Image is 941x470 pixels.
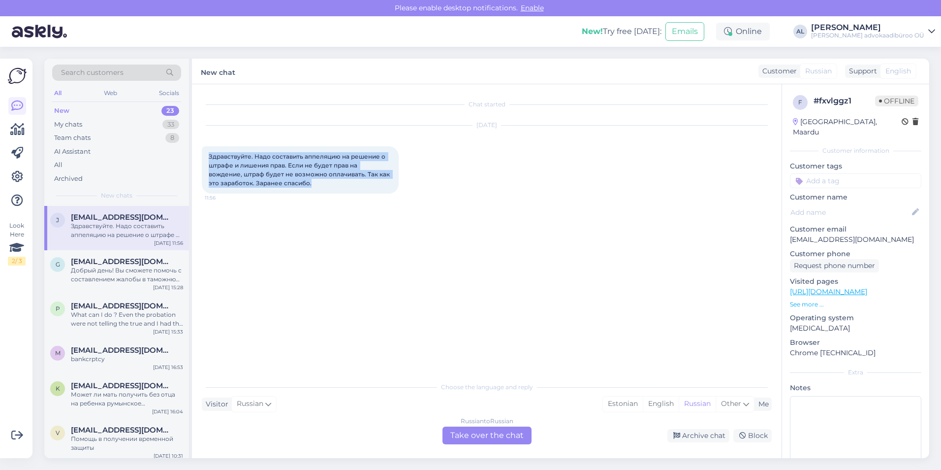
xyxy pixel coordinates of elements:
div: Online [716,23,770,40]
span: 11:56 [205,194,242,201]
span: k [56,385,60,392]
div: Добрый день! Вы сможете помочь с составлением жалобы в таможню на неправомерное изъятие телефона ... [71,266,183,284]
div: 2 / 3 [8,257,26,266]
div: Customer information [790,146,921,155]
div: Russian to Russian [461,417,513,426]
label: New chat [201,65,235,78]
p: See more ... [790,300,921,309]
span: Russian [237,399,263,409]
div: Extra [790,368,921,377]
div: 33 [162,120,179,130]
input: Add a tag [790,173,921,188]
span: mk.coaching85@gmail.com [71,346,173,355]
div: All [52,87,63,100]
input: Add name [790,207,910,218]
span: m [55,349,61,357]
span: Search customers [61,67,124,78]
div: Socials [157,87,181,100]
div: Try free [DATE]: [582,26,661,37]
div: [DATE] 10:31 [154,452,183,460]
div: Может ли мать получить без отца на ребенка румынское свидетельство о рождении, если они не в браке? [71,390,183,408]
b: New! [582,27,603,36]
span: patriciabarron51@hotmail.co.uk [71,302,173,310]
p: Notes [790,383,921,393]
span: jelenasokolova1968@gmail.com [71,213,173,222]
span: p [56,305,60,312]
span: Enable [518,3,547,12]
div: Block [733,429,772,442]
div: [DATE] 11:56 [154,239,183,247]
div: Archived [54,174,83,184]
div: My chats [54,120,82,130]
div: Request phone number [790,259,879,272]
p: Customer phone [790,249,921,259]
div: Russian [679,397,716,411]
p: Browser [790,337,921,348]
span: English [885,66,911,76]
p: Visited pages [790,276,921,287]
div: Look Here [8,221,26,266]
div: Me [754,399,769,409]
div: Chat started [202,100,772,109]
span: vladimirofficialni@gmail.com [71,426,173,435]
div: Customer [758,66,797,76]
img: Askly Logo [8,67,27,85]
span: Offline [875,96,918,106]
div: Team chats [54,133,91,143]
div: Choose the language and reply [202,383,772,392]
p: Customer name [790,192,921,202]
div: What can I do ? Even the probation were not telling the true and I had the paperwork to prove it. [71,310,183,328]
span: Здравствуйте. Надо составить аппеляцию на решение о штрафе и лишения прав. Если не будет прав на ... [209,153,391,187]
div: # fxvlggz1 [814,95,875,107]
span: v [56,429,60,436]
p: [MEDICAL_DATA] [790,323,921,334]
div: bankcrptcy [71,355,183,364]
span: f [798,99,802,106]
span: grekim812@gmail.com [71,257,173,266]
div: [DATE] 16:53 [153,364,183,371]
span: Other [721,399,741,408]
div: Помощь в получении временной защиты [71,435,183,452]
div: 23 [161,106,179,116]
a: [URL][DOMAIN_NAME] [790,287,867,296]
div: Estonian [603,397,643,411]
div: AL [793,25,807,38]
a: [PERSON_NAME][PERSON_NAME] advokaadibüroo OÜ [811,24,935,39]
div: [DATE] 15:33 [153,328,183,336]
div: Support [845,66,877,76]
div: Web [102,87,119,100]
div: [DATE] 15:28 [153,284,183,291]
span: Russian [805,66,832,76]
button: Emails [665,22,704,41]
div: New [54,106,69,116]
p: Customer tags [790,161,921,171]
p: Customer email [790,224,921,235]
div: English [643,397,679,411]
div: Здравствуйте. Надо составить аппеляцию на решение о штрафе и лишения прав. Если не будет прав на ... [71,222,183,239]
span: j [56,216,59,224]
div: All [54,160,63,170]
div: [PERSON_NAME] advokaadibüroo OÜ [811,32,924,39]
div: 8 [165,133,179,143]
div: Visitor [202,399,228,409]
div: [DATE] 16:04 [152,408,183,415]
span: g [56,261,60,268]
span: koshikova.kristina@mail.ru [71,381,173,390]
p: [EMAIL_ADDRESS][DOMAIN_NAME] [790,235,921,245]
span: New chats [101,191,132,200]
div: AI Assistant [54,147,91,157]
div: Archive chat [667,429,729,442]
div: [DATE] [202,121,772,130]
div: [GEOGRAPHIC_DATA], Maardu [793,117,902,137]
p: Chrome [TECHNICAL_ID] [790,348,921,358]
p: Operating system [790,313,921,323]
div: Take over the chat [442,427,532,444]
div: [PERSON_NAME] [811,24,924,32]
